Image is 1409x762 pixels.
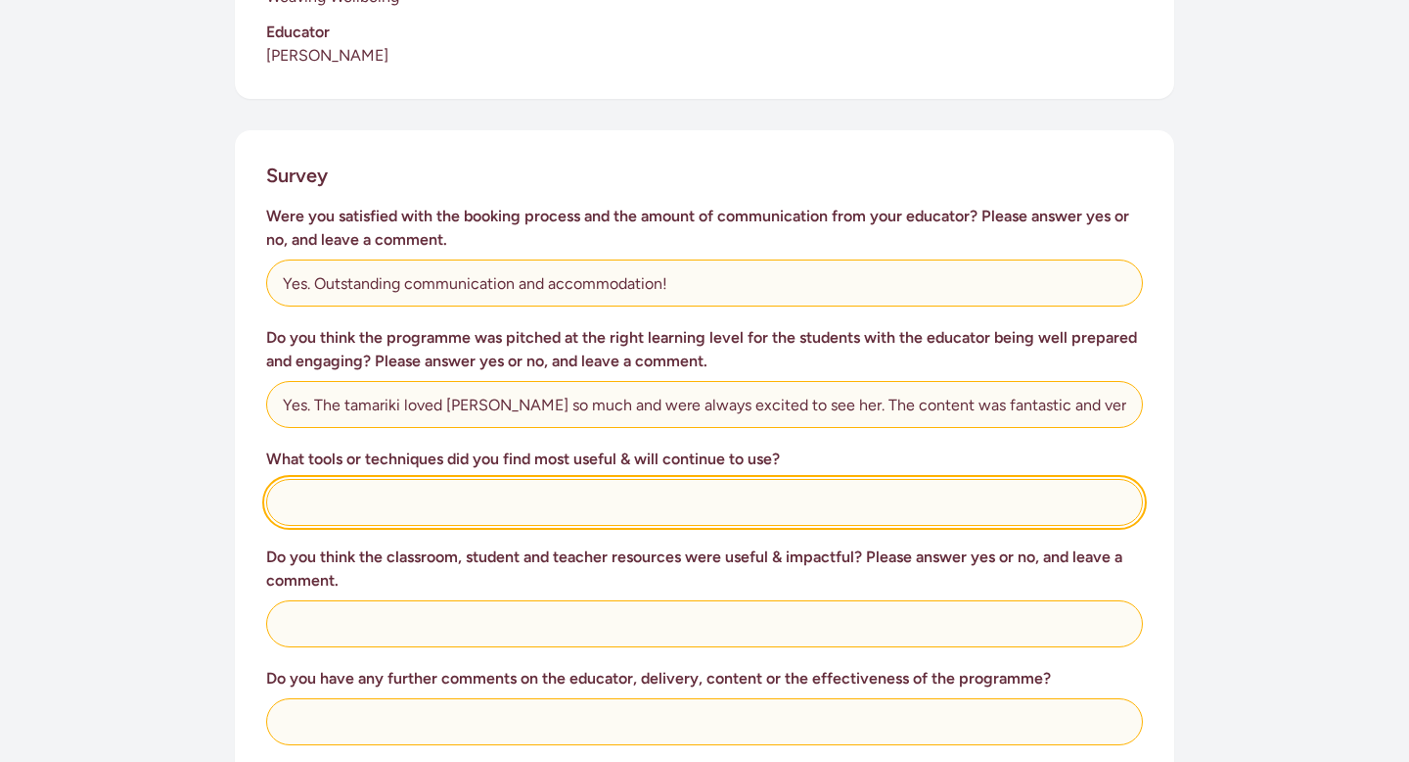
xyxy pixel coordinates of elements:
h3: Were you satisfied with the booking process and the amount of communication from your educator? P... [266,205,1143,252]
h3: Educator [266,21,1143,44]
h3: Do you think the programme was pitched at the right learning level for the students with the educ... [266,326,1143,373]
h3: What tools or techniques did you find most useful & will continue to use? [266,448,1143,471]
h2: Survey [266,162,328,189]
h3: Do you have any further comments on the educator, delivery, content or the effectiveness of the p... [266,667,1143,691]
p: [PERSON_NAME] [266,44,1143,68]
h3: Do you think the classroom, student and teacher resources were useful & impactful? Please answer ... [266,546,1143,593]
